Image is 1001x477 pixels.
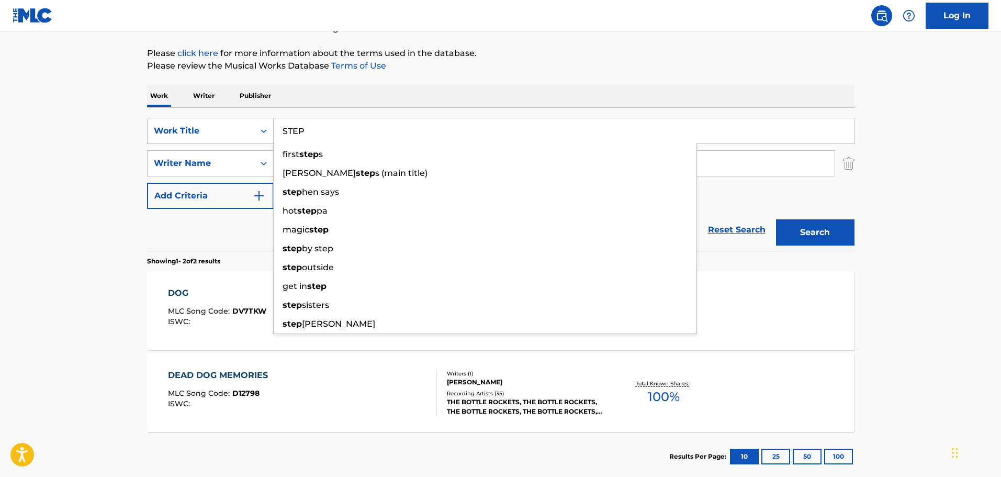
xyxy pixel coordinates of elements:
[871,5,892,26] a: Public Search
[154,125,248,137] div: Work Title
[447,397,605,416] div: THE BOTTLE ROCKETS, THE BOTTLE ROCKETS, THE BOTTLE ROCKETS, THE BOTTLE ROCKETS, THE BOTTLE ROCKETS
[926,3,988,29] a: Log In
[898,5,919,26] div: Help
[299,149,319,159] strong: step
[302,262,334,272] span: outside
[168,389,232,398] span: MLC Song Code :
[190,85,218,107] p: Writer
[730,449,759,464] button: 10
[302,243,333,253] span: by step
[319,149,323,159] span: s
[154,157,248,170] div: Writer Name
[447,370,605,378] div: Writers ( 1 )
[283,281,307,291] span: get in
[843,150,854,176] img: Delete Criterion
[283,168,356,178] span: [PERSON_NAME]
[302,187,339,197] span: hen says
[168,369,273,382] div: DEAD DOG MEMORIES
[317,206,328,216] span: pa
[703,218,771,241] a: Reset Search
[309,225,329,235] strong: step
[147,271,854,350] a: DOGMLC Song Code:DV7TKWISWC:Writers (2)[PERSON_NAME], [PERSON_NAME]Recording Artists (46)THE BOTT...
[952,437,958,469] div: Drag
[177,48,218,58] a: click here
[147,353,854,432] a: DEAD DOG MEMORIESMLC Song Code:D12798ISWC:Writers (1)[PERSON_NAME]Recording Artists (35)THE BOTTL...
[168,317,193,326] span: ISWC :
[253,190,265,202] img: 9d2ae6d4665cec9f34b9.svg
[147,47,854,60] p: Please for more information about the terms used in the database.
[168,399,193,408] span: ISWC :
[875,9,888,22] img: search
[147,118,854,251] form: Search Form
[147,85,171,107] p: Work
[283,319,302,329] strong: step
[237,85,274,107] p: Publisher
[949,427,1001,477] iframe: Chat Widget
[283,300,302,310] strong: step
[669,452,729,461] p: Results Per Page:
[636,380,692,387] p: Total Known Shares:
[297,206,317,216] strong: step
[375,168,428,178] span: s (main title)
[168,287,266,299] div: DOG
[283,187,302,197] strong: step
[13,8,53,23] img: MLC Logo
[761,449,790,464] button: 25
[776,219,854,246] button: Search
[283,149,299,159] span: first
[302,319,375,329] span: [PERSON_NAME]
[447,390,605,397] div: Recording Artists ( 35 )
[447,378,605,387] div: [PERSON_NAME]
[147,257,220,266] p: Showing 1 - 2 of 2 results
[648,387,680,406] span: 100 %
[232,306,266,316] span: DV7TKW
[283,262,302,272] strong: step
[302,300,329,310] span: sisters
[232,389,260,398] span: D12798
[283,243,302,253] strong: step
[903,9,915,22] img: help
[793,449,822,464] button: 50
[356,168,375,178] strong: step
[283,225,309,235] span: magic
[824,449,853,464] button: 100
[329,61,386,71] a: Terms of Use
[147,183,274,209] button: Add Criteria
[147,60,854,72] p: Please review the Musical Works Database
[168,306,232,316] span: MLC Song Code :
[283,206,297,216] span: hot
[307,281,327,291] strong: step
